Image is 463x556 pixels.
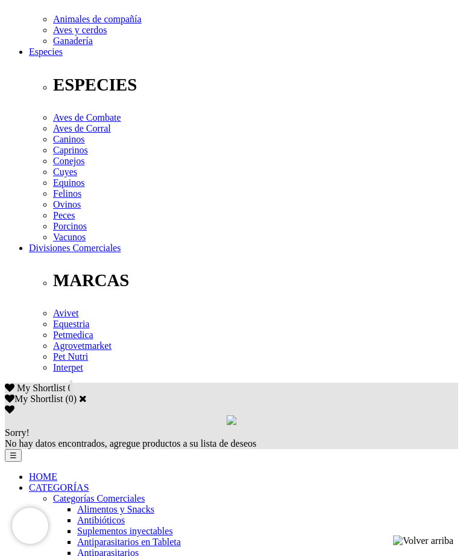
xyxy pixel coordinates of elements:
a: Pet Nutri [53,351,88,362]
a: Suplementos inyectables [77,526,173,536]
a: Avivet [53,308,78,318]
a: Ovinos [53,199,81,209]
span: 0 [68,383,72,393]
a: Equinos [53,177,84,188]
a: Caninos [53,134,84,144]
a: Conejos [53,156,84,166]
a: Especies [29,46,63,57]
a: Divisiones Comerciales [29,243,121,253]
a: Porcinos [53,221,87,231]
iframe: Brevo live chat [12,508,48,544]
a: Petmedica [53,330,93,340]
div: No hay datos encontrados, agregue productos a su lista de deseos [5,427,458,449]
p: MARCAS [53,270,458,290]
a: Agrovetmarket [53,340,112,351]
a: Antibióticos [77,515,125,525]
a: CATEGORÍAS [29,482,89,493]
a: Cuyes [53,167,77,177]
a: Interpet [53,362,83,372]
a: Aves y cerdos [53,25,107,35]
label: My Shortlist [5,394,63,404]
a: Equestria [53,319,89,329]
a: Peces [53,210,75,220]
a: Felinos [53,188,81,199]
a: Alimentos y Snacks [77,504,154,514]
a: Animales de compañía [53,14,142,24]
a: Vacunos [53,232,86,242]
label: 0 [69,394,74,404]
a: Aves de Combate [53,112,121,123]
p: ESPECIES [53,75,458,95]
a: HOME [29,471,57,482]
button: ☰ [5,449,22,462]
span: ( ) [65,394,77,404]
img: Volver arriba [393,535,453,546]
a: Cerrar [79,394,87,403]
img: loading.gif [227,415,236,425]
a: Categorías Comerciales [53,493,145,503]
a: Ganadería [53,36,93,46]
span: My Shortlist [17,383,65,393]
span: Sorry! [5,427,30,438]
a: Aves de Corral [53,123,111,133]
a: Caprinos [53,145,88,155]
a: Antiparasitarios en Tableta [77,537,181,547]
